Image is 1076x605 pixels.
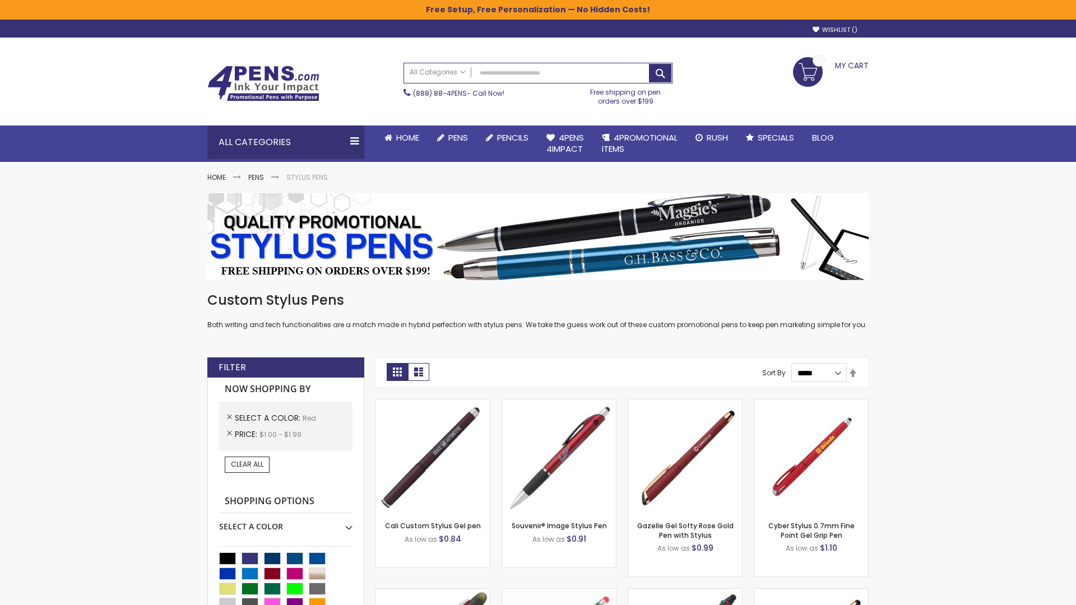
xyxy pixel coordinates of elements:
a: Cyber Stylus 0.7mm Fine Point Gel Grip Pen [768,521,855,539]
span: 4PROMOTIONAL ITEMS [602,132,678,155]
label: Sort By [762,368,786,378]
span: As low as [657,543,690,553]
a: Blog [803,125,843,150]
span: Pencils [497,132,528,143]
strong: Stylus Pens [286,173,328,182]
div: Both writing and tech functionalities are a match made in hybrid perfection with stylus pens. We ... [207,291,869,330]
span: Price [235,429,259,440]
a: Home [375,125,428,150]
span: $0.91 [567,533,586,544]
strong: Shopping Options [219,490,353,514]
a: Rush [687,125,737,150]
a: (888) 88-4PENS [413,89,467,98]
img: Cali Custom Stylus Gel pen-Red [376,399,490,513]
span: - Call Now! [413,89,504,98]
span: Red [303,413,316,423]
span: Clear All [231,459,263,469]
img: Souvenir® Image Stylus Pen-Red [502,399,616,513]
span: $1.00 - $1.99 [259,430,302,439]
span: Home [396,132,419,143]
span: Blog [812,132,834,143]
a: Souvenir® Image Stylus Pen-Red [502,399,616,408]
img: Cyber Stylus 0.7mm Fine Point Gel Grip Pen-Red [754,399,868,513]
strong: Filter [219,361,246,374]
a: Home [207,173,226,182]
span: Rush [707,132,728,143]
h1: Custom Stylus Pens [207,291,869,309]
a: Pencils [477,125,537,150]
a: Cali Custom Stylus Gel pen [385,521,481,530]
a: Islander Softy Gel with Stylus - ColorJet Imprint-Red [502,588,616,598]
a: Pens [248,173,264,182]
a: Specials [737,125,803,150]
strong: Grid [387,363,408,381]
a: Gazelle Gel Softy Rose Gold Pen with Stylus - ColorJet-Red [754,588,868,598]
a: Cyber Stylus 0.7mm Fine Point Gel Grip Pen-Red [754,399,868,408]
a: 4Pens4impact [537,125,593,162]
span: As low as [786,543,818,553]
span: Pens [448,132,468,143]
a: Pens [428,125,477,150]
a: Gazelle Gel Softy Rose Gold Pen with Stylus-Red [628,399,742,408]
span: Select A Color [235,412,303,424]
span: $1.10 [820,542,837,553]
span: $0.99 [692,542,713,553]
img: Stylus Pens [207,193,869,280]
div: Free shipping on pen orders over $199 [579,83,673,106]
a: Cali Custom Stylus Gel pen-Red [376,399,490,408]
a: 4PROMOTIONALITEMS [593,125,687,162]
div: Select A Color [219,513,353,532]
a: Wishlist [813,26,857,34]
span: 4Pens 4impact [546,132,584,155]
span: All Categories [410,68,466,77]
a: Clear All [225,457,270,472]
a: Souvenir® Image Stylus Pen [512,521,607,530]
a: Orbitor 4 Color Assorted Ink Metallic Stylus Pens-Red [628,588,742,598]
span: As low as [405,534,437,544]
div: All Categories [207,125,364,159]
a: All Categories [404,63,471,82]
img: 4Pens Custom Pens and Promotional Products [207,66,319,101]
span: Specials [758,132,794,143]
span: $0.84 [439,533,461,544]
img: Gazelle Gel Softy Rose Gold Pen with Stylus-Red [628,399,742,513]
span: As low as [532,534,565,544]
strong: Now Shopping by [219,378,353,401]
a: Gazelle Gel Softy Rose Gold Pen with Stylus [637,521,734,539]
a: Souvenir® Jalan Highlighter Stylus Pen Combo-Red [376,588,490,598]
